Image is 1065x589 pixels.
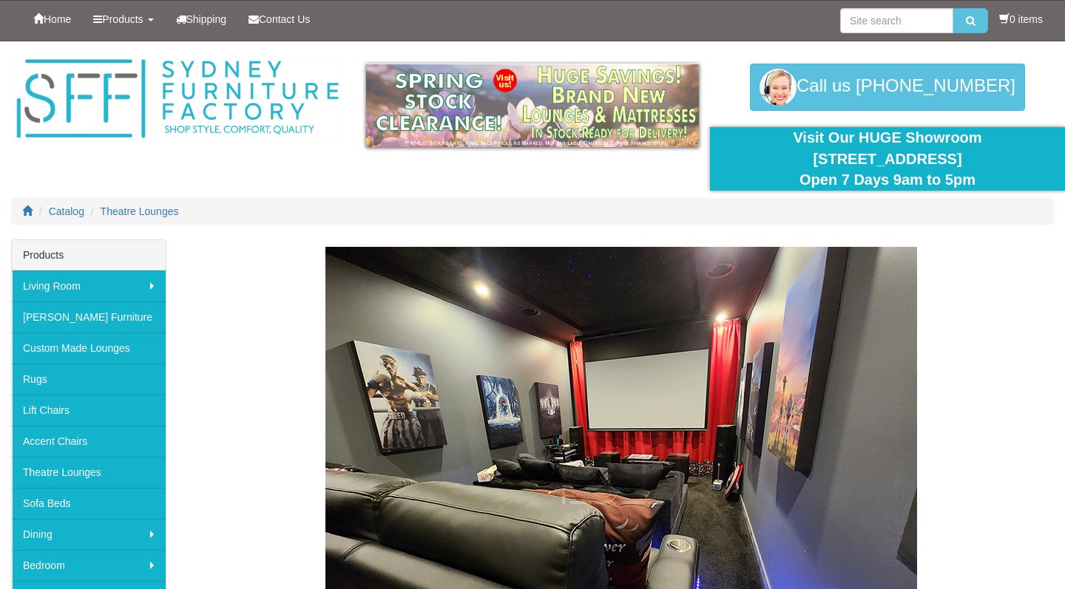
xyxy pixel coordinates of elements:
a: Accent Chairs [12,426,166,457]
li: 0 items [999,12,1043,27]
a: Lift Chairs [12,395,166,426]
a: Shipping [165,1,238,38]
a: Bedroom [12,550,166,581]
span: Contact Us [259,13,310,25]
a: Living Room [12,270,166,302]
a: Products [82,1,164,38]
a: Theatre Lounges [12,457,166,488]
a: Rugs [12,364,166,395]
a: Custom Made Lounges [12,333,166,364]
a: Home [22,1,82,38]
img: spring-sale.gif [366,64,699,147]
a: Contact Us [237,1,321,38]
div: Products [12,240,166,270]
a: [PERSON_NAME] Furniture [12,302,166,333]
img: Sydney Furniture Factory [11,56,344,142]
a: Theatre Lounges [101,205,179,217]
a: Dining [12,519,166,550]
a: Sofa Beds [12,488,166,519]
div: Visit Our HUGE Showroom [STREET_ADDRESS] Open 7 Days 9am to 5pm [721,127,1054,191]
span: Shipping [186,13,227,25]
span: Products [102,13,143,25]
input: Site search [840,8,953,33]
span: Home [44,13,71,25]
a: Catalog [49,205,84,217]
